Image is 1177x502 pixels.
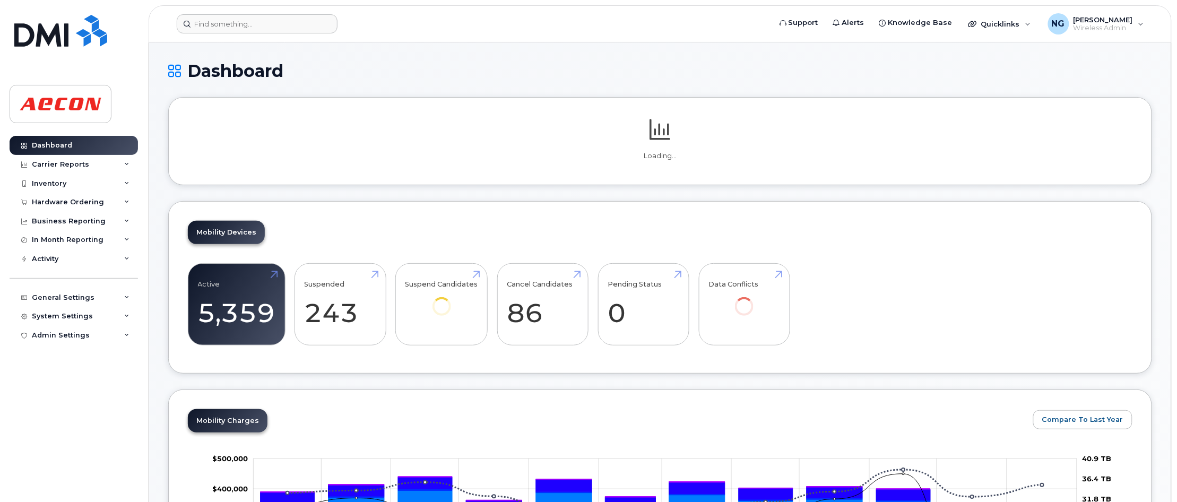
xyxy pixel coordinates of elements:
[212,454,248,463] tspan: $500,000
[1033,410,1132,429] button: Compare To Last Year
[1042,414,1123,425] span: Compare To Last Year
[608,270,679,340] a: Pending Status 0
[212,485,248,494] g: $0
[507,270,578,340] a: Cancel Candidates 86
[188,221,265,244] a: Mobility Devices
[708,270,780,331] a: Data Conflicts
[188,151,1132,161] p: Loading...
[305,270,376,340] a: Suspended 243
[212,454,248,463] g: $0
[1083,454,1112,463] tspan: 40.9 TB
[188,409,267,432] a: Mobility Charges
[198,270,275,340] a: Active 5,359
[212,485,248,494] tspan: $400,000
[405,270,478,331] a: Suspend Candidates
[1083,474,1112,483] tspan: 36.4 TB
[168,62,1152,80] h1: Dashboard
